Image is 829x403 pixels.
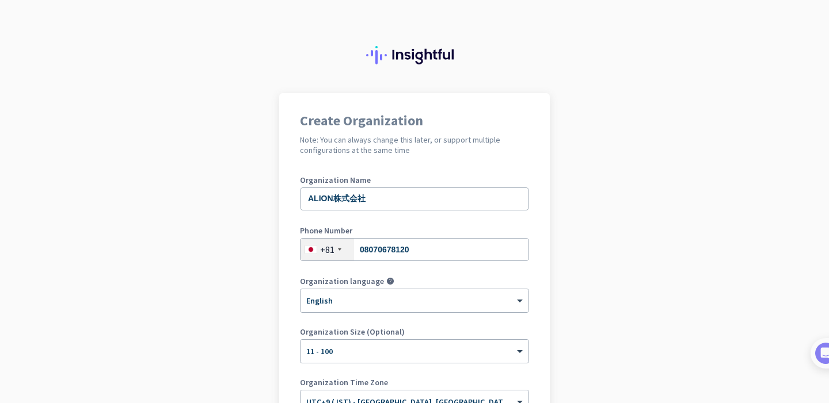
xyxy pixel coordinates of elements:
[300,187,529,210] input: What is the name of your organization?
[366,46,463,64] img: Insightful
[300,238,529,261] input: 3-1234-5678
[300,114,529,128] h1: Create Organization
[386,277,394,285] i: help
[300,176,529,184] label: Organization Name
[300,378,529,386] label: Organization Time Zone
[300,277,384,285] label: Organization language
[300,328,529,336] label: Organization Size (Optional)
[320,244,334,255] div: +81
[300,227,529,235] label: Phone Number
[300,135,529,155] h2: Note: You can always change this later, or support multiple configurations at the same time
